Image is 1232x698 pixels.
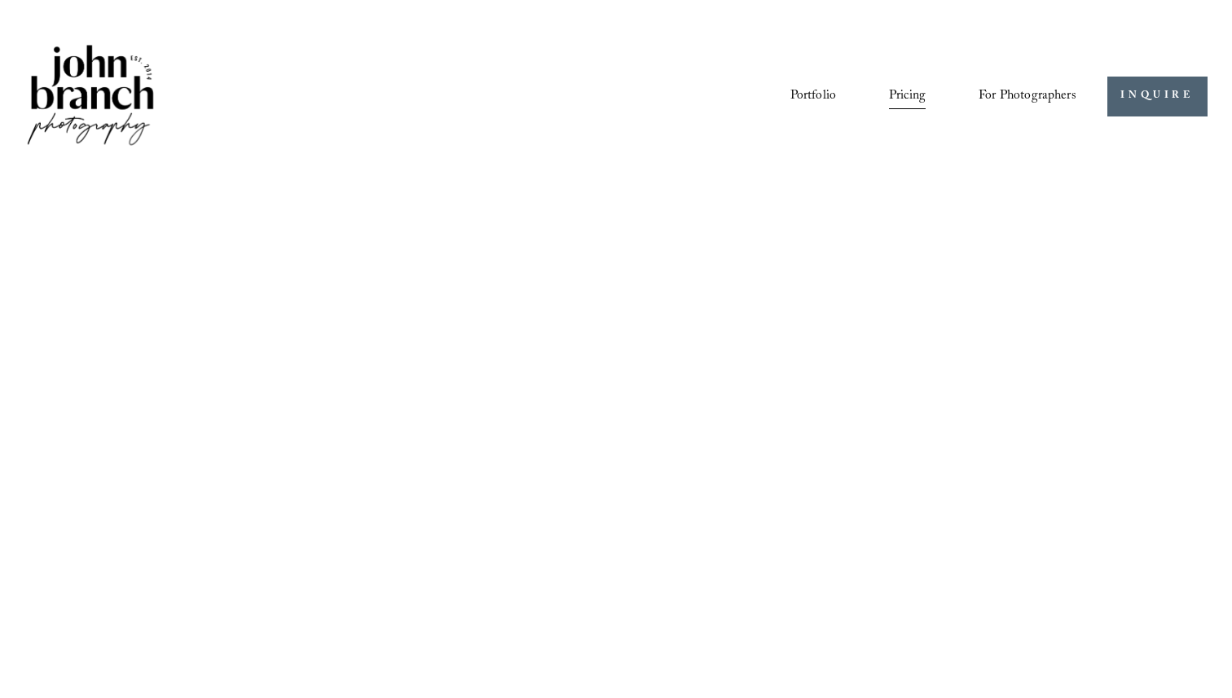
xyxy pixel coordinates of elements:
[889,82,926,110] a: Pricing
[24,42,156,151] img: John Branch IV Photography
[790,82,836,110] a: Portfolio
[979,82,1076,110] a: folder dropdown
[979,84,1076,109] span: For Photographers
[1107,77,1208,116] a: INQUIRE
